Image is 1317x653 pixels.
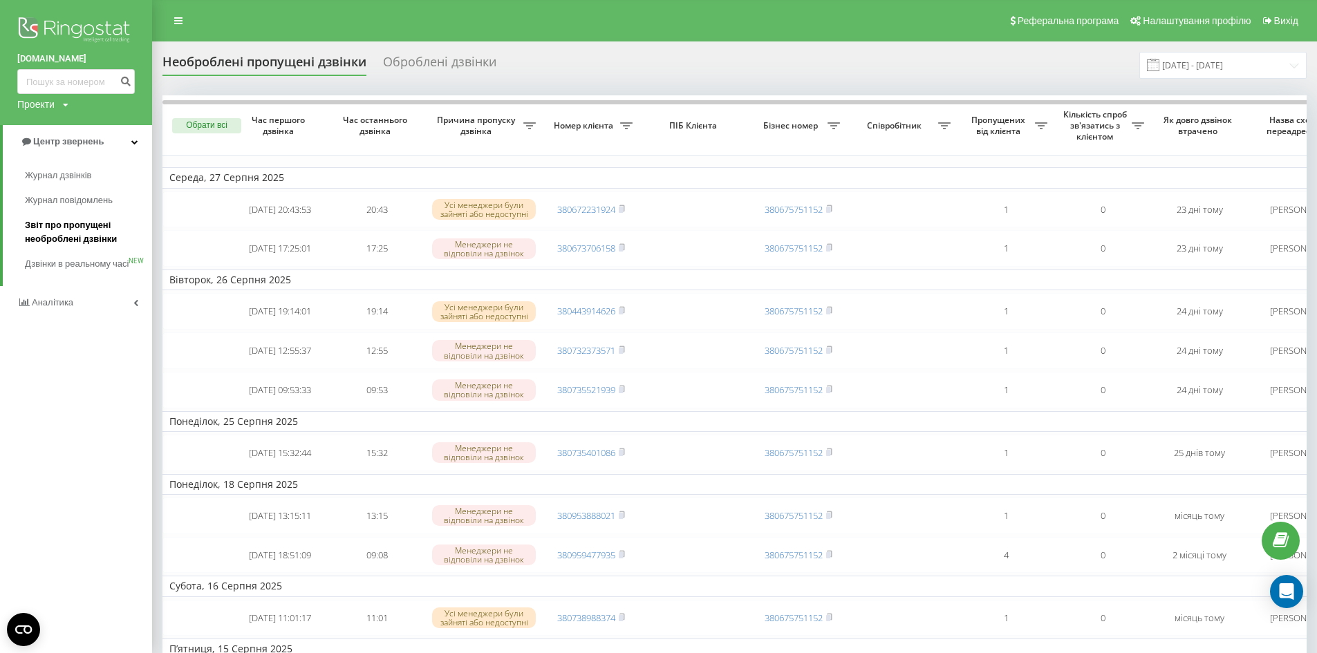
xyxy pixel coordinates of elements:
div: Необроблені пропущені дзвінки [162,55,366,76]
td: 0 [1054,498,1151,534]
td: 0 [1054,435,1151,471]
td: місяць тому [1151,498,1248,534]
img: Ringostat logo [17,14,135,48]
a: 380675751152 [765,305,823,317]
div: Усі менеджери були зайняті або недоступні [432,607,536,628]
div: Open Intercom Messenger [1270,575,1303,608]
td: [DATE] 17:25:01 [232,230,328,267]
a: Журнал повідомлень [25,188,152,213]
a: 380738988374 [557,612,615,624]
span: Реферальна програма [1018,15,1119,26]
td: 19:14 [328,293,425,330]
span: Звіт про пропущені необроблені дзвінки [25,218,145,246]
span: Пропущених від клієнта [964,115,1035,136]
td: 24 дні тому [1151,332,1248,369]
td: 2 місяці тому [1151,537,1248,574]
a: 380672231924 [557,203,615,216]
span: Кількість спроб зв'язатись з клієнтом [1061,109,1132,142]
td: 1 [958,498,1054,534]
span: Причина пропуску дзвінка [432,115,523,136]
div: Менеджери не відповіли на дзвінок [432,442,536,463]
td: 09:53 [328,372,425,408]
div: Оброблені дзвінки [383,55,496,76]
a: 380675751152 [765,446,823,459]
td: 1 [958,435,1054,471]
span: Дзвінки в реальному часі [25,257,129,271]
td: 1 [958,600,1054,636]
a: 380732373571 [557,344,615,357]
span: Номер клієнта [550,120,620,131]
a: 380735401086 [557,446,615,459]
td: 1 [958,372,1054,408]
a: [DOMAIN_NAME] [17,52,135,66]
span: Журнал повідомлень [25,193,113,207]
a: 380735521939 [557,384,615,396]
td: 15:32 [328,435,425,471]
td: 0 [1054,600,1151,636]
td: 24 дні тому [1151,293,1248,330]
td: [DATE] 13:15:11 [232,498,328,534]
td: 0 [1054,537,1151,574]
span: Час першого дзвінка [243,115,317,136]
td: 1 [958,332,1054,369]
td: [DATE] 15:32:44 [232,435,328,471]
td: 20:43 [328,191,425,228]
button: Обрати всі [172,118,241,133]
span: Центр звернень [33,136,104,146]
td: [DATE] 12:55:37 [232,332,328,369]
a: 380675751152 [765,549,823,561]
td: 0 [1054,293,1151,330]
td: 23 дні тому [1151,191,1248,228]
div: Усі менеджери були зайняті або недоступні [432,301,536,322]
a: Дзвінки в реальному часіNEW [25,252,152,276]
div: Менеджери не відповіли на дзвінок [432,238,536,259]
td: 1 [958,230,1054,267]
button: Open CMP widget [7,613,40,646]
a: 380675751152 [765,242,823,254]
span: ПІБ Клієнта [651,120,738,131]
div: Проекти [17,97,55,111]
a: 380953888021 [557,509,615,522]
td: [DATE] 11:01:17 [232,600,328,636]
span: Час останнього дзвінка [339,115,414,136]
td: 25 днів тому [1151,435,1248,471]
a: Центр звернень [3,125,152,158]
a: 380675751152 [765,612,823,624]
span: Журнал дзвінків [25,169,91,182]
span: Співробітник [854,120,938,131]
td: 0 [1054,191,1151,228]
a: 380959477935 [557,549,615,561]
td: 09:08 [328,537,425,574]
td: 1 [958,191,1054,228]
span: Як довго дзвінок втрачено [1162,115,1237,136]
div: Менеджери не відповіли на дзвінок [432,545,536,565]
a: 380675751152 [765,344,823,357]
span: Вихід [1274,15,1298,26]
td: 17:25 [328,230,425,267]
td: 0 [1054,372,1151,408]
td: 4 [958,537,1054,574]
td: 0 [1054,332,1151,369]
span: Налаштування профілю [1143,15,1251,26]
td: місяць тому [1151,600,1248,636]
td: 1 [958,293,1054,330]
a: Звіт про пропущені необроблені дзвінки [25,213,152,252]
a: 380675751152 [765,203,823,216]
td: 0 [1054,230,1151,267]
div: Усі менеджери були зайняті або недоступні [432,199,536,220]
td: 23 дні тому [1151,230,1248,267]
td: [DATE] 18:51:09 [232,537,328,574]
td: [DATE] 19:14:01 [232,293,328,330]
td: [DATE] 09:53:33 [232,372,328,408]
div: Менеджери не відповіли на дзвінок [432,340,536,361]
a: 380675751152 [765,384,823,396]
a: 380675751152 [765,509,823,522]
span: Бізнес номер [757,120,828,131]
a: 380443914626 [557,305,615,317]
td: 24 дні тому [1151,372,1248,408]
a: Журнал дзвінків [25,163,152,188]
a: 380673706158 [557,242,615,254]
td: [DATE] 20:43:53 [232,191,328,228]
td: 11:01 [328,600,425,636]
input: Пошук за номером [17,69,135,94]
